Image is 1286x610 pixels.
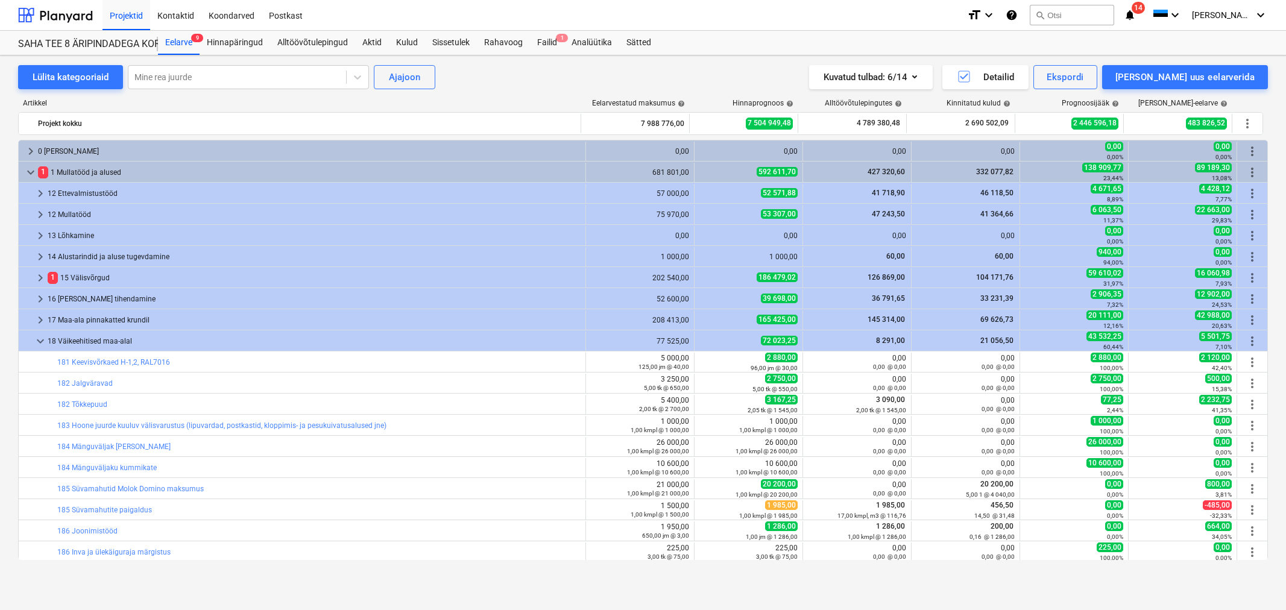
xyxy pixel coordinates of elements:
span: 26 000,00 [1086,437,1123,447]
div: 52 600,00 [591,295,689,303]
div: 14 Alustarindid ja aluse tugevdamine [48,247,581,266]
div: Artikkel [18,99,582,107]
small: 0,00% [1107,238,1123,245]
span: 0,00 [1214,142,1232,151]
span: 14 [1132,2,1145,14]
a: 186 Joonimistööd [57,527,118,535]
a: Failid1 [530,31,564,55]
a: Alltöövõtulepingud [270,31,355,55]
span: -485,00 [1203,500,1232,510]
div: 5 400,00 [591,396,689,413]
span: help [892,100,902,107]
div: 26 000,00 [591,438,689,455]
span: Rohkem tegevusi [1245,482,1259,496]
small: 0,00% [1215,259,1232,266]
span: Rohkem tegevusi [1245,545,1259,559]
a: 185 Süvamahutite paigaldus [57,506,152,514]
span: Rohkem tegevusi [1245,418,1259,433]
small: 0,00 @ 0,00 [982,469,1015,476]
div: 0,00 [916,375,1015,392]
div: Hinnapäringud [200,31,270,55]
small: 5,00 1 @ 4 040,00 [966,491,1015,498]
small: 94,00% [1103,259,1123,266]
span: 53 307,00 [761,209,798,219]
span: 72 023,25 [761,336,798,345]
small: 96,00 jm @ 30,00 [751,365,798,371]
small: 100,00% [1100,386,1123,392]
div: Kulud [389,31,425,55]
span: 7 504 949,48 [746,118,793,129]
div: 12 Ettevalmistustööd [48,184,581,203]
small: 1,00 kmpl @ 1 000,00 [631,427,689,433]
div: Kinnitatud kulud [947,99,1010,107]
span: 43 532,25 [1086,332,1123,341]
small: 0,00% [1107,491,1123,498]
small: 29,83% [1212,217,1232,224]
span: 800,00 [1205,479,1232,489]
a: Sätted [619,31,658,55]
small: 2,05 tk @ 1 545,00 [748,407,798,413]
span: Rohkem tegevusi [1245,461,1259,475]
button: Detailid [942,65,1029,89]
span: 4 428,12 [1199,184,1232,193]
div: 1 Mullatööd ja alused [38,163,581,182]
span: 4 789 380,48 [856,118,901,128]
small: 1,00 kmpl @ 20 200,00 [736,491,798,498]
small: 12,16% [1103,322,1123,329]
div: 26 000,00 [699,438,798,455]
span: 52 571,88 [761,188,798,198]
span: Rohkem tegevusi [1240,116,1255,131]
a: Aktid [355,31,389,55]
div: 0,00 [916,417,1015,434]
div: Prognoosijääk [1062,99,1119,107]
small: 1,00 kmpl @ 26 000,00 [627,448,689,454]
span: Rohkem tegevusi [1245,165,1259,180]
div: 5 000,00 [591,354,689,371]
div: 17 Maa-ala pinnakatted krundil [48,310,581,330]
span: Rohkem tegevusi [1245,355,1259,369]
small: 0,00% [1107,154,1123,160]
div: Kuvatud tulbad : 6/14 [824,69,918,85]
small: 100,00% [1100,428,1123,435]
small: 100,00% [1100,365,1123,371]
div: 0,00 [916,396,1015,413]
span: keyboard_arrow_right [33,313,48,327]
span: keyboard_arrow_right [24,144,38,159]
span: 41 364,66 [979,210,1015,218]
span: 1 [556,34,568,42]
i: format_size [967,8,982,22]
span: 4 671,65 [1091,184,1123,193]
span: keyboard_arrow_down [24,165,38,180]
small: 20,63% [1212,322,1232,329]
div: 1 500,00 [591,502,689,518]
span: 0,00 [1105,142,1123,151]
small: 14,50 @ 31,48 [974,512,1015,519]
div: 21 000,00 [591,480,689,497]
a: Sissetulek [425,31,477,55]
div: Failid [530,31,564,55]
small: 0,00 @ 0,00 [982,427,1015,433]
span: 0,00 [1214,416,1232,426]
span: Rohkem tegevusi [1245,207,1259,222]
a: 184 Mänguväljak [PERSON_NAME] [57,442,171,451]
span: 2 880,00 [765,353,798,362]
button: Otsi [1030,5,1114,25]
div: 1 000,00 [699,253,798,261]
small: 7,77% [1215,196,1232,203]
span: keyboard_arrow_right [33,292,48,306]
span: 16 060,98 [1195,268,1232,278]
div: 0,00 [808,354,906,371]
span: 47 243,50 [871,210,906,218]
div: 10 600,00 [699,459,798,476]
small: 17,00 kmpl, m3 @ 116,76 [837,512,906,519]
span: keyboard_arrow_right [33,271,48,285]
span: 0,00 [1214,437,1232,447]
a: Rahavoog [477,31,530,55]
small: 23,44% [1103,175,1123,181]
span: 20 200,00 [761,479,798,489]
small: 1,00 kmpl @ 1 500,00 [631,511,689,518]
small: 1,00 kmpl @ 10 600,00 [736,469,798,476]
span: 9 [191,34,203,42]
span: Rohkem tegevusi [1245,334,1259,348]
button: Ekspordi [1033,65,1097,89]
